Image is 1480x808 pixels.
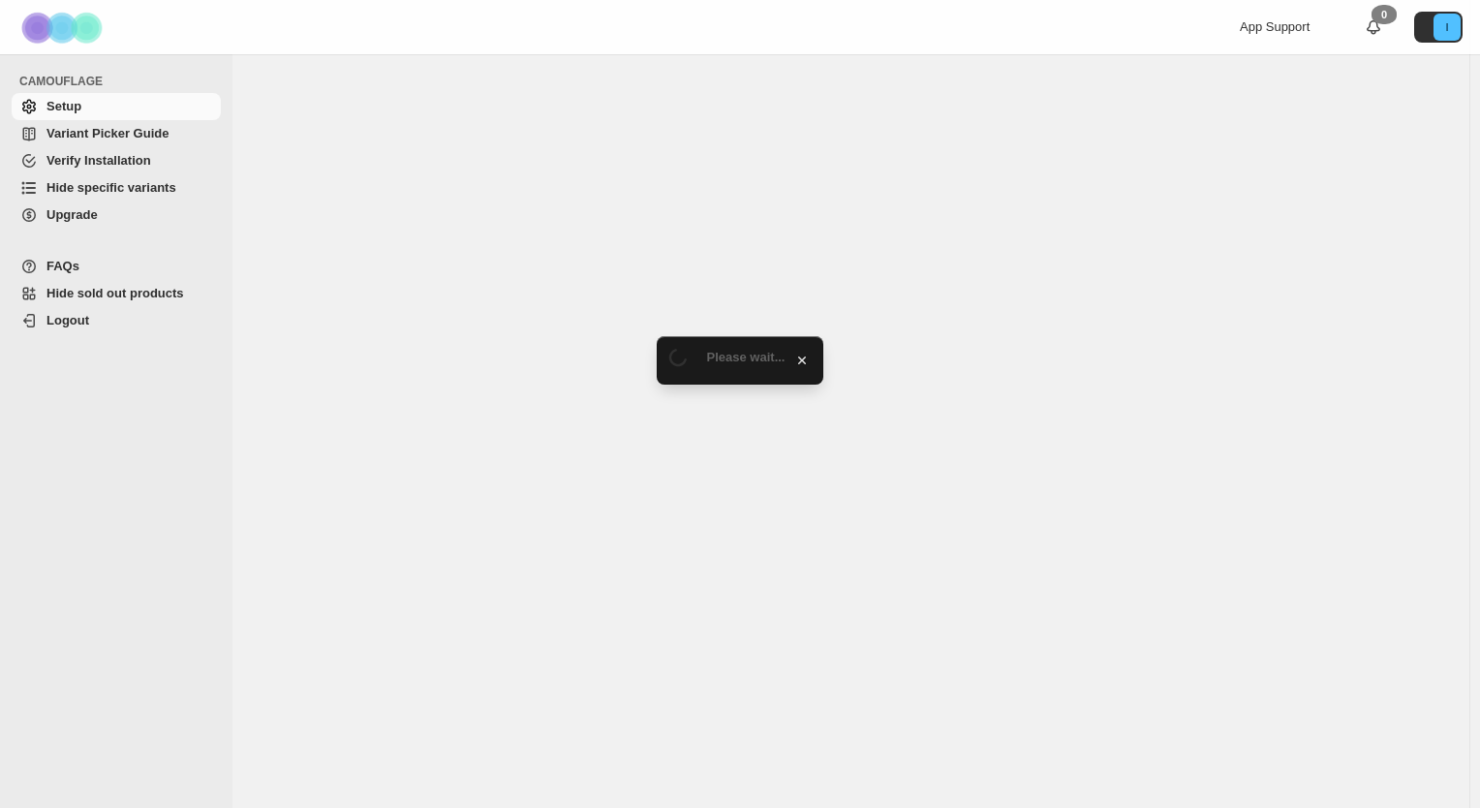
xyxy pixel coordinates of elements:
div: 0 [1372,5,1397,24]
span: App Support [1240,19,1310,34]
a: FAQs [12,253,221,280]
a: Variant Picker Guide [12,120,221,147]
span: Logout [46,313,89,327]
span: Hide specific variants [46,180,176,195]
span: FAQs [46,259,79,273]
span: CAMOUFLAGE [19,74,223,89]
a: Hide sold out products [12,280,221,307]
a: Logout [12,307,221,334]
span: Setup [46,99,81,113]
a: Verify Installation [12,147,221,174]
a: Hide specific variants [12,174,221,202]
text: I [1445,21,1448,33]
a: Setup [12,93,221,120]
span: Upgrade [46,207,98,222]
span: Hide sold out products [46,286,184,300]
a: 0 [1364,17,1383,37]
button: Avatar with initials I [1414,12,1463,43]
span: Avatar with initials I [1434,14,1461,41]
img: Camouflage [15,1,112,54]
span: Variant Picker Guide [46,126,169,140]
span: Please wait... [707,350,786,364]
span: Verify Installation [46,153,151,168]
a: Upgrade [12,202,221,229]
